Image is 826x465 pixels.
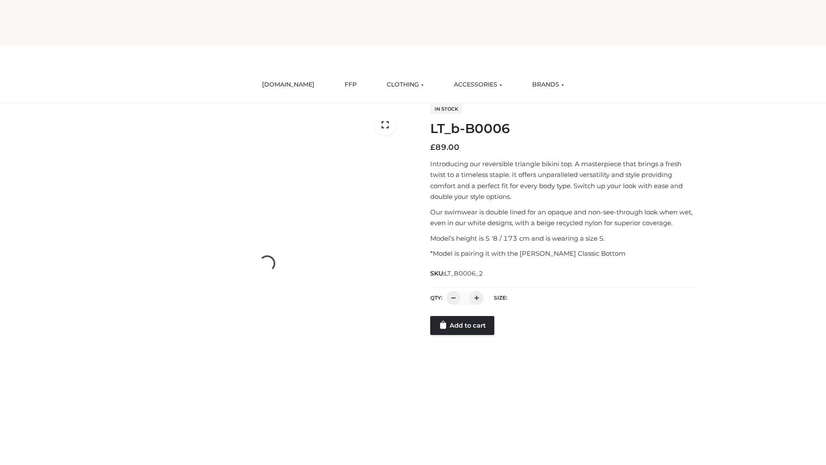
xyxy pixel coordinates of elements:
p: *Model is pairing it with the [PERSON_NAME] Classic Bottom [430,248,698,259]
p: Introducing our reversible triangle bikini top. A masterpiece that brings a fresh twist to a time... [430,158,698,202]
a: FFP [338,75,363,94]
h1: LT_b-B0006 [430,121,698,136]
bdi: 89.00 [430,143,459,152]
p: Model’s height is 5 ‘8 / 173 cm and is wearing a size S. [430,233,698,244]
span: SKU: [430,268,484,279]
a: CLOTHING [380,75,430,94]
a: Add to cart [430,316,494,335]
span: In stock [430,104,462,114]
label: QTY: [430,294,442,301]
a: ACCESSORIES [447,75,509,94]
a: [DOMAIN_NAME] [256,75,321,94]
span: £ [430,143,435,152]
span: LT_B0006_2 [444,270,483,277]
label: Size: [494,294,507,301]
a: BRANDS [526,75,570,94]
p: Our swimwear is double lined for an opaque and non-see-through look when wet, even in our white d... [430,207,698,229]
